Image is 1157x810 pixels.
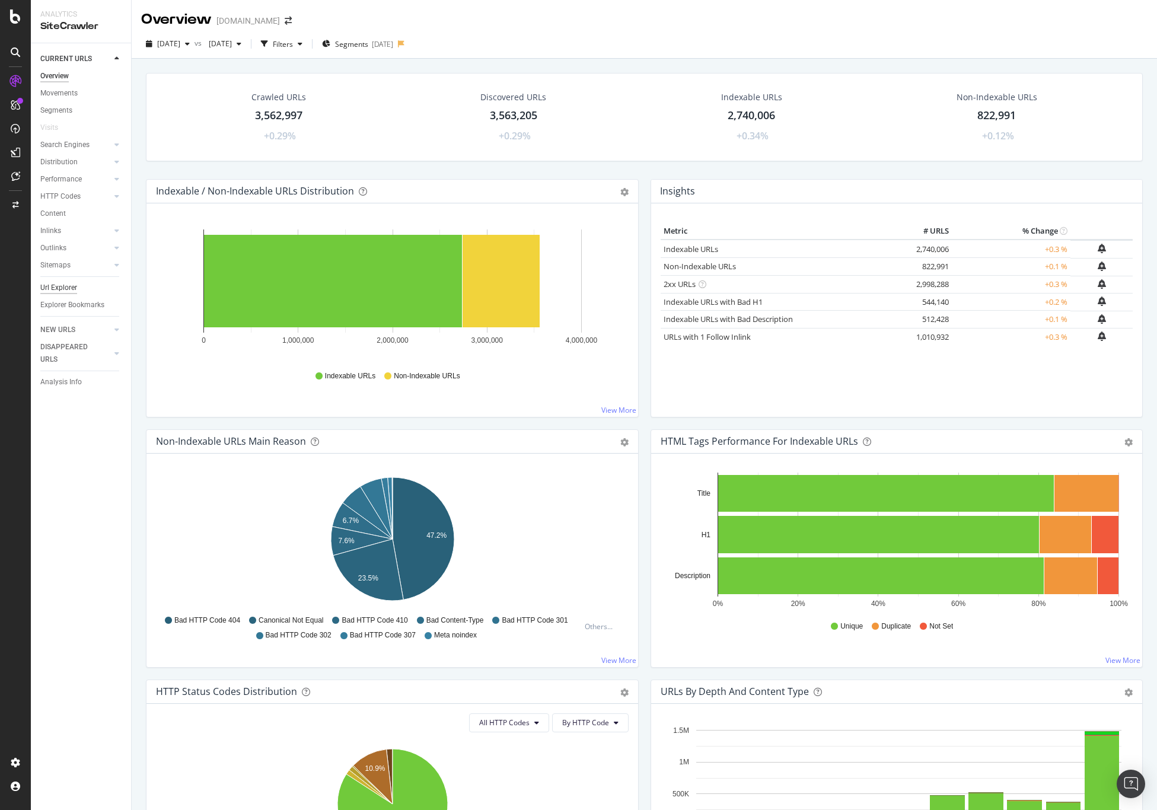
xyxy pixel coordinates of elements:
span: Bad HTTP Code 302 [266,630,332,640]
div: 3,563,205 [490,108,537,123]
td: 822,991 [904,258,952,276]
text: 0 [202,336,206,345]
a: View More [601,655,636,665]
div: +0.34% [737,129,769,143]
th: # URLS [904,222,952,240]
span: 2025 Oct. 1st [157,39,180,49]
a: Overview [40,70,123,82]
text: 0% [712,599,723,608]
td: 1,010,932 [904,328,952,346]
a: Content [40,208,123,220]
td: 2,998,288 [904,276,952,294]
text: 500K [672,790,689,798]
div: Indexable URLs [721,91,782,103]
span: Non-Indexable URLs [394,371,460,381]
div: bell-plus [1098,279,1106,289]
div: Analytics [40,9,122,20]
div: Distribution [40,156,78,168]
div: 822,991 [977,108,1016,123]
div: arrow-right-arrow-left [285,17,292,25]
div: URLs by Depth and Content Type [661,685,809,697]
td: 2,740,006 [904,240,952,258]
a: Search Engines [40,139,111,151]
th: % Change [952,222,1070,240]
text: 20% [791,599,805,608]
div: +0.12% [982,129,1014,143]
span: Bad HTTP Code 410 [342,616,407,626]
a: Indexable URLs with Bad Description [664,314,793,324]
div: Crawled URLs [251,91,306,103]
div: DISAPPEARED URLS [40,341,100,366]
button: All HTTP Codes [469,713,549,732]
th: Metric [661,222,905,240]
span: Not Set [929,621,953,632]
span: vs [195,38,204,48]
button: Segments[DATE] [317,34,398,53]
a: Sitemaps [40,259,111,272]
svg: A chart. [661,473,1133,610]
text: 7.6% [338,537,355,545]
a: Movements [40,87,123,100]
span: Duplicate [881,621,911,632]
div: Others... [585,621,618,632]
div: bell-plus [1098,244,1106,253]
div: HTTP Status Codes Distribution [156,685,297,697]
button: [DATE] [204,34,246,53]
span: Indexable URLs [325,371,375,381]
div: Indexable / Non-Indexable URLs Distribution [156,185,354,197]
div: Explorer Bookmarks [40,299,104,311]
td: +0.1 % [952,311,1070,329]
span: Bad HTTP Code 301 [502,616,568,626]
div: Non-Indexable URLs Main Reason [156,435,306,447]
a: 2xx URLs [664,279,696,289]
td: +0.2 % [952,293,1070,311]
span: Bad HTTP Code 307 [350,630,416,640]
text: 10.9% [365,764,385,773]
span: 2025 Sep. 17th [204,39,232,49]
div: Movements [40,87,78,100]
a: Url Explorer [40,282,123,294]
text: 80% [1031,599,1046,608]
text: 60% [951,599,965,608]
div: [DOMAIN_NAME] [216,15,280,27]
div: gear [1124,688,1133,697]
div: SiteCrawler [40,20,122,33]
div: +0.29% [499,129,531,143]
div: Overview [141,9,212,30]
div: Open Intercom Messenger [1117,770,1145,798]
h4: Insights [660,183,695,199]
div: NEW URLS [40,324,75,336]
div: 2,740,006 [728,108,775,123]
div: Outlinks [40,242,66,254]
div: gear [620,688,629,697]
button: Filters [256,34,307,53]
text: 1.5M [673,726,689,735]
a: Indexable URLs with Bad H1 [664,296,763,307]
text: 3,000,000 [471,336,503,345]
text: H1 [701,531,710,539]
div: Search Engines [40,139,90,151]
text: 100% [1110,599,1128,608]
div: 3,562,997 [255,108,302,123]
div: HTML Tags Performance for Indexable URLs [661,435,858,447]
text: 47.2% [426,531,447,539]
div: Sitemaps [40,259,71,272]
div: Url Explorer [40,282,77,294]
text: 23.5% [358,573,378,582]
span: Segments [335,39,368,49]
td: +0.3 % [952,240,1070,258]
div: bell-plus [1098,314,1106,324]
a: Segments [40,104,123,117]
a: URLs with 1 Follow Inlink [664,331,751,342]
span: By HTTP Code [562,717,609,728]
div: Inlinks [40,225,61,237]
td: 544,140 [904,293,952,311]
div: Non-Indexable URLs [957,91,1037,103]
div: bell-plus [1098,262,1106,271]
div: [DATE] [372,39,393,49]
div: HTTP Codes [40,190,81,203]
text: 1M [679,758,689,766]
div: bell-plus [1098,331,1106,341]
span: Canonical Not Equal [259,616,323,626]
